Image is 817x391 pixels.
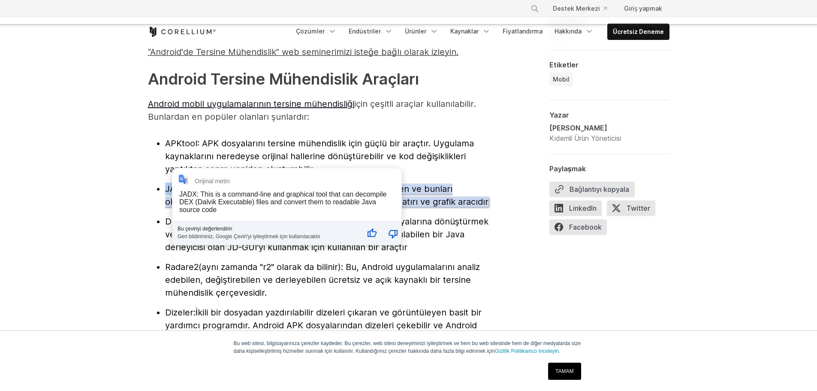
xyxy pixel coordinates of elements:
[165,307,196,318] font: Dizeler:
[569,223,602,231] font: Facebook
[148,47,458,57] font: “Android'de Tersine Mühendislik” web seminerimizi isteğe bağlı olarak izleyin.
[548,363,581,380] a: TAMAM
[165,307,482,343] font: İkili bir dosyadan yazdırılabilir dizeleri çıkaran ve görüntüleyen basit bir yardımcı programdır....
[549,219,612,238] a: Facebook
[549,164,586,173] font: Paylaşmak
[555,27,582,35] font: Hakkında
[549,182,635,197] button: Bağlantıyı kopyala
[165,184,488,207] font: : Bu, DEX (Dalvik Yürütülebilir) dosyalarını derleyebilen ve bunları okunabilir Java kaynak kodun...
[148,99,355,109] a: Android mobil uygulamalarının tersine mühendisliği
[195,178,230,185] div: Orijinal metin
[613,28,664,35] font: Ücretsiz Deneme
[549,111,569,119] font: Yazar
[549,134,621,142] font: Kıdemli Ürün Yöneticisi
[627,204,650,212] font: Twitter
[354,99,473,109] font: için çeşitli araçlar kullanılabilir
[165,184,187,194] font: JADX
[234,340,581,354] font: Bu web sitesi, bilgisayarınıza çerezler kaydeder. Bu çerezler, web sitesi deneyiminizi iyileştirm...
[178,226,354,232] div: Bu çeviriyi değerlendirin
[356,223,377,244] button: İyi çeviri
[553,76,570,83] font: Mobil
[555,368,573,374] font: TAMAM
[148,50,458,56] a: “Android'de Tersine Mühendislik” web seminerimizi isteğe bağlı olarak izleyin.
[549,61,579,69] font: Etiketler
[378,223,398,244] button: Kötü çeviri
[165,262,480,298] font: (aynı zamanda "r2" olarak da bilinir): Bu, Android uygulamalarını analiz edebilen, değiştirebilen...
[148,99,476,122] font: . Bunlardan en popüler olanları şunlardır:
[296,27,325,35] font: Çözümler
[607,200,660,219] a: Twitter
[179,191,387,213] div: JADX: This is a command-line and graphical tool that can decompile DEX (Dalvik Executable) files ...
[165,216,488,252] font: : dex2jar, DEX dosyalarını Java JAR dosyalarına dönüştürmek ve ardından Java kaynak kodunu görünt...
[165,138,197,149] font: APKtool
[549,200,607,219] a: LinkedIn
[349,27,381,35] font: Endüstriler
[148,70,419,88] font: Android Tersine Mühendislik Araçları
[291,24,669,40] div: Gezinme Menüsü
[165,216,241,227] font: Dex2jar ve JD-GUI
[569,204,597,212] font: LinkedIn
[494,348,560,354] a: Gizlilik Politikamızı inceleyin.
[549,73,573,86] a: Mobil
[503,27,543,35] font: Fiyatlandırma
[148,27,216,37] a: Corellium Ana Sayfası
[405,27,426,35] font: Ürünler
[165,138,474,174] font: : APK dosyalarını tersine mühendislik için güçlü bir araçtır. Uygulama kaynaklarını neredeyse ori...
[549,124,607,132] font: [PERSON_NAME]
[450,27,479,35] font: Kaynaklar
[165,262,199,272] font: Radare2
[178,232,354,239] div: Geri bildiriminiz, Google Çeviri'yi iyileştirmek için kullanılacaktır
